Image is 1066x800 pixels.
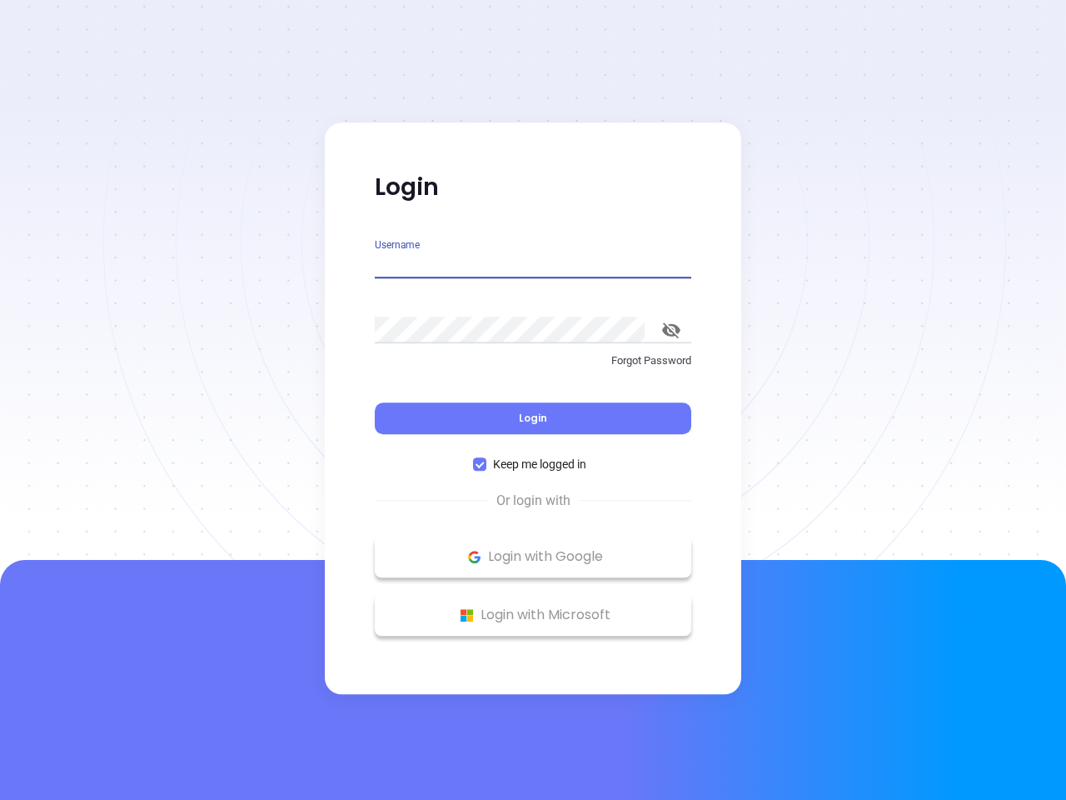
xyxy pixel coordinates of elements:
[375,536,691,577] button: Google Logo Login with Google
[375,352,691,369] p: Forgot Password
[375,172,691,202] p: Login
[375,352,691,382] a: Forgot Password
[383,602,683,627] p: Login with Microsoft
[375,240,420,250] label: Username
[375,402,691,434] button: Login
[464,547,485,567] img: Google Logo
[375,594,691,636] button: Microsoft Logo Login with Microsoft
[486,455,593,473] span: Keep me logged in
[456,605,477,626] img: Microsoft Logo
[651,310,691,350] button: toggle password visibility
[383,544,683,569] p: Login with Google
[488,491,579,511] span: Or login with
[519,411,547,425] span: Login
